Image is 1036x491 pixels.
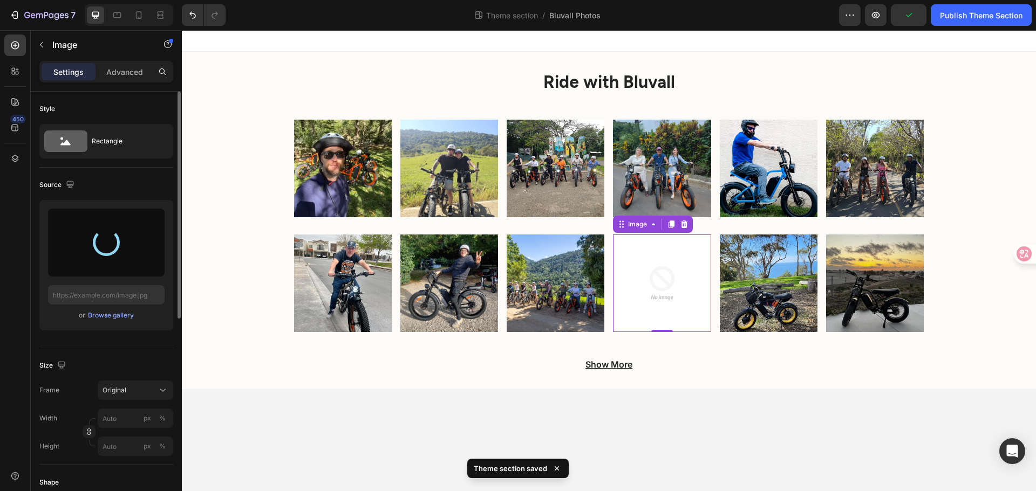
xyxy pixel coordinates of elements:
[39,385,59,395] label: Frame
[48,285,165,305] input: https://example.com/image.jpg
[542,10,545,21] span: /
[4,4,80,26] button: 7
[325,204,422,302] img: gempages_576785875606700873-6ed087d5-86bf-4207-9b1d-8c567bddddb4.webp
[39,358,68,373] div: Size
[52,38,144,51] p: Image
[219,204,316,302] img: gempages_576785875606700873-aedc1efd-d37f-4232-bf13-a941c2078819.jpg
[53,66,84,78] p: Settings
[431,204,529,302] img: no-image-2048-5e88c1b20e087fb7bbe9a3771824e743c244f437e4f8ba93bbf7b11b53f7824c_large.gif
[39,441,59,451] label: Height
[156,440,169,453] button: px
[431,89,529,187] img: gempages_576785875606700873-e90d694b-ee08-4df0-be77-154f73f725d0.webp
[931,4,1032,26] button: Publish Theme Section
[156,412,169,425] button: px
[159,441,166,451] div: %
[644,89,742,187] img: gempages_576785875606700873-66de6bfa-1885-440a-b283-cff1be0339c5.webp
[144,441,151,451] div: px
[141,440,154,453] button: %
[87,310,134,321] button: Browse gallery
[39,413,57,423] label: Width
[444,189,467,199] div: Image
[106,66,143,78] p: Advanced
[98,437,173,456] input: px%
[474,463,547,474] p: Theme section saved
[79,309,85,322] span: or
[182,30,1036,491] iframe: Design area
[538,204,636,302] img: gempages_576785875606700873-0d9c3efe-52e7-40ed-9dc4-afdf212e3f20.jpg
[999,438,1025,464] div: Open Intercom Messenger
[39,104,55,114] div: Style
[98,409,173,428] input: px%
[940,10,1023,21] div: Publish Theme Section
[98,381,173,400] button: Original
[404,329,451,340] a: Show More
[141,412,154,425] button: %
[159,413,166,423] div: %
[182,4,226,26] div: Undo/Redo
[10,115,26,123] div: 450
[88,310,134,320] div: Browse gallery
[39,478,59,487] div: Shape
[644,204,742,302] img: gempages_576785875606700873-472708ca-5eda-4f10-b525-db71d034cd90.jpg
[219,89,316,187] img: gempages_576785875606700873-176f8a56-2fc5-41cb-95c1-451bbfe70d7a.webp
[112,204,210,302] img: gempages_576785875606700873-8511279e-14ec-4bf5-bd53-15e8925167c4.jpg
[538,89,636,187] img: gempages_576785875606700873-d477fd83-5161-49b6-94d2-e37f835bb59f.jpg
[71,9,76,22] p: 7
[92,129,158,154] div: Rectangle
[325,89,422,187] img: gempages_576785875606700873-3466d26d-696e-4da1-98ae-83ffe6e714b4.webp
[549,10,601,21] span: Bluvall Photos
[39,178,77,192] div: Source
[103,385,126,395] span: Original
[144,413,151,423] div: px
[484,10,540,21] span: Theme section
